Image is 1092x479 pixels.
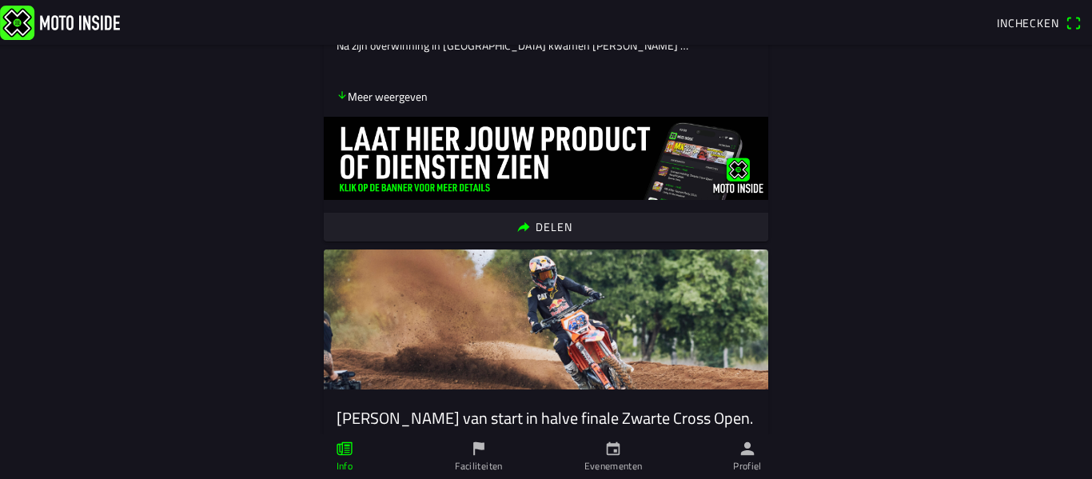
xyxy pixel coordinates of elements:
[337,88,428,105] p: Meer weergeven
[470,440,488,457] ion-icon: flag
[324,117,768,200] img: ovdhpoPiYVyyWxH96Op6EavZdUOyIWdtEOENrLni.jpg
[337,409,755,428] ion-card-title: [PERSON_NAME] van start in halve finale Zwarte Cross Open.
[733,459,762,473] ion-label: Profiel
[324,213,768,241] ion-button: Delen
[739,440,756,457] ion-icon: person
[989,9,1089,36] a: Incheckenqr scanner
[337,459,353,473] ion-label: Info
[455,459,502,473] ion-label: Faciliteiten
[336,440,353,457] ion-icon: paper
[584,459,643,473] ion-label: Evenementen
[324,249,768,389] img: nLYNCpu0Yg1WnH47pPWxWcHb00Rp7WfuRLPG1NRa.jpg
[337,90,348,101] ion-icon: arrow down
[604,440,622,457] ion-icon: calendar
[997,14,1059,31] span: Inchecken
